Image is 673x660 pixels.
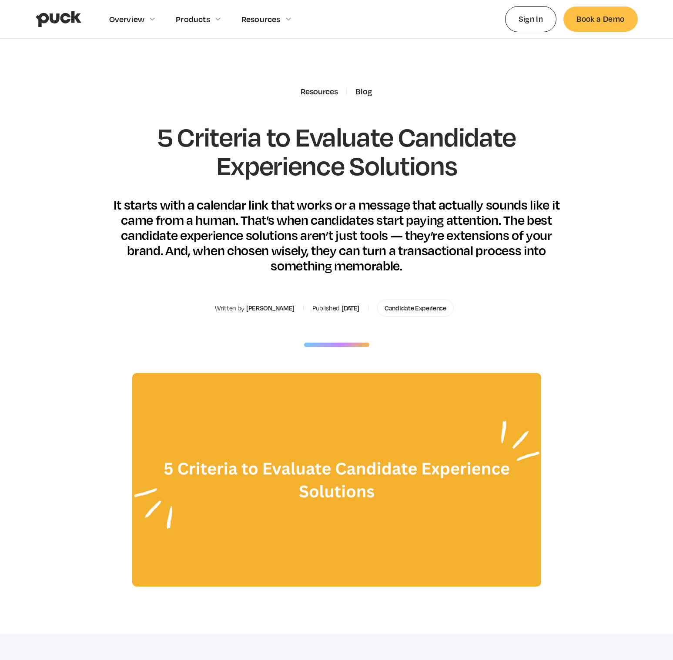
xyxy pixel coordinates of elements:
div: [DATE] [342,304,359,312]
a: Sign In [505,6,557,32]
h1: 5 Criteria to Evaluate Candidate Experience Solutions [109,122,565,179]
a: Book a Demo [563,7,637,31]
div: Written by [215,304,244,312]
div: Products [176,14,210,24]
div: Resources [241,14,281,24]
div: [PERSON_NAME] [246,304,295,312]
div: Resources [301,87,338,96]
div: Candidate Experience [385,304,446,312]
div: Overview [109,14,145,24]
a: Blog [355,87,372,96]
div: Published [312,304,340,312]
div: It starts with a calendar link that works or a message that actually sounds like it came from a h... [109,197,565,273]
